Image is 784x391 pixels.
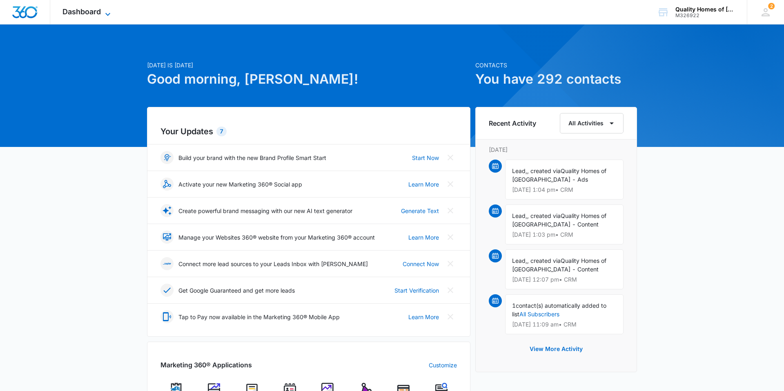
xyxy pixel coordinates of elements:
a: Connect Now [403,260,439,268]
div: account id [675,13,735,18]
button: Close [444,204,457,217]
a: Learn More [408,313,439,321]
span: contact(s) automatically added to list [512,302,606,318]
p: Create powerful brand messaging with our new AI text generator [178,207,352,215]
h1: Good morning, [PERSON_NAME]! [147,69,470,89]
span: 1 [512,302,516,309]
h6: Recent Activity [489,118,536,128]
a: Start Now [412,153,439,162]
p: [DATE] is [DATE] [147,61,470,69]
span: Lead, [512,167,527,174]
span: Lead, [512,257,527,264]
p: [DATE] 11:09 am • CRM [512,322,617,327]
span: , created via [527,167,561,174]
span: 2 [768,3,775,9]
div: notifications count [768,3,775,9]
p: Activate your new Marketing 360® Social app [178,180,302,189]
button: Close [444,284,457,297]
p: Contacts [475,61,637,69]
p: [DATE] 1:03 pm • CRM [512,232,617,238]
a: Learn More [408,233,439,242]
a: Generate Text [401,207,439,215]
span: , created via [527,257,561,264]
button: Close [444,231,457,244]
p: Tap to Pay now available in the Marketing 360® Mobile App [178,313,340,321]
h2: Marketing 360® Applications [160,360,252,370]
span: Lead, [512,212,527,219]
p: Build your brand with the new Brand Profile Smart Start [178,153,326,162]
p: [DATE] [489,145,624,154]
div: 7 [216,127,227,136]
button: Close [444,151,457,164]
span: Dashboard [62,7,101,16]
h1: You have 292 contacts [475,69,637,89]
button: Close [444,178,457,191]
p: [DATE] 12:07 pm • CRM [512,277,617,282]
button: All Activities [560,113,624,133]
a: Customize [429,361,457,369]
a: All Subscribers [519,311,559,318]
a: Start Verification [394,286,439,295]
span: , created via [527,212,561,219]
h2: Your Updates [160,125,457,138]
div: account name [675,6,735,13]
a: Learn More [408,180,439,189]
p: Get Google Guaranteed and get more leads [178,286,295,295]
p: [DATE] 1:04 pm • CRM [512,187,617,193]
button: View More Activity [521,339,591,359]
p: Manage your Websites 360® website from your Marketing 360® account [178,233,375,242]
p: Connect more lead sources to your Leads Inbox with [PERSON_NAME] [178,260,368,268]
button: Close [444,257,457,270]
button: Close [444,310,457,323]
